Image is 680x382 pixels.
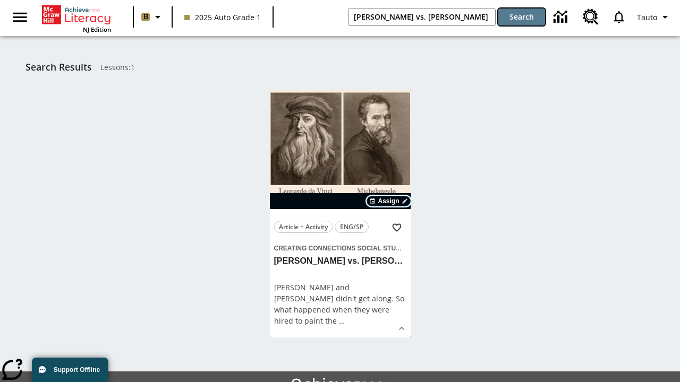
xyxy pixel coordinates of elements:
[32,358,108,382] button: Support Offline
[498,8,545,25] button: Search
[378,196,399,206] span: Assign
[137,7,168,27] button: Boost Class color is light brown. Change class color
[143,10,148,23] span: B
[274,282,406,326] div: [PERSON_NAME] and [PERSON_NAME] didn't get along. So what happened when they were hired to paint the
[25,62,92,73] h1: Search Results
[605,3,633,31] a: Notifications
[637,12,657,23] span: Tauto
[335,221,369,233] button: ENG/SP
[387,218,406,237] button: Add to Favorites
[4,2,36,33] button: Open side menu
[547,3,576,32] a: Data Center
[42,3,111,33] div: Home
[54,366,100,374] span: Support Offline
[279,221,328,232] span: Article + Activity
[367,196,410,206] button: Assign Choose Dates
[340,221,363,232] span: ENG/SP
[576,3,605,31] a: Resource Center, Will open in new tab
[100,62,135,73] span: Lessons : 1
[274,256,406,267] h3: Michelangelo vs. Leonardo
[270,90,411,337] div: lesson details
[394,320,410,336] button: Show Details
[184,12,261,23] span: 2025 Auto Grade 1
[339,316,345,326] span: …
[274,245,411,252] span: Creating Connections Social Studies
[274,242,406,254] span: Topic: Creating Connections Social Studies/World History II
[274,221,333,233] button: Article + Activity
[83,25,111,33] span: NJ Edition
[42,4,111,25] a: Home
[633,7,676,27] button: Profile/Settings
[348,8,495,25] input: search field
